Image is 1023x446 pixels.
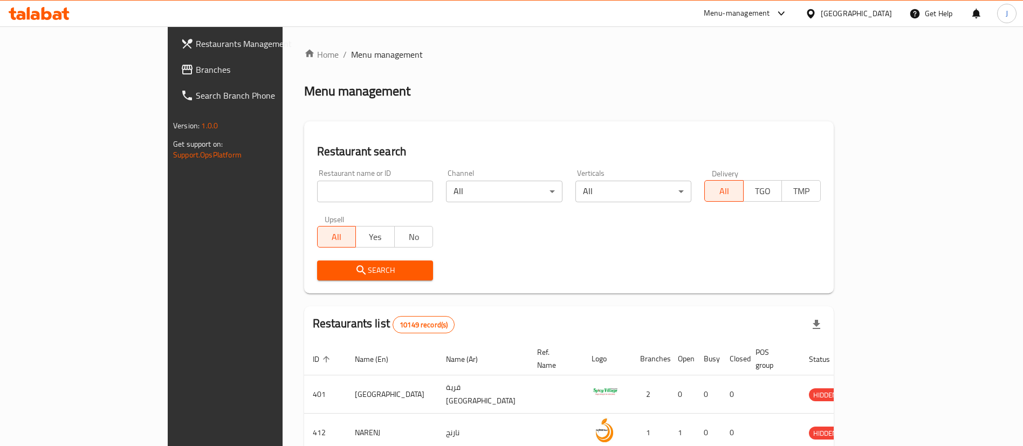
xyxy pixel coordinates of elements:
[172,83,339,108] a: Search Branch Phone
[537,346,570,372] span: Ref. Name
[669,375,695,414] td: 0
[575,181,692,202] div: All
[173,119,200,133] span: Version:
[446,181,562,202] div: All
[1006,8,1008,19] span: J
[809,389,841,401] span: HIDDEN
[343,48,347,61] li: /
[317,181,434,202] input: Search for restaurant name or ID..
[748,183,778,199] span: TGO
[695,375,721,414] td: 0
[821,8,892,19] div: [GEOGRAPHIC_DATA]
[325,215,345,223] label: Upsell
[393,316,455,333] div: Total records count
[592,417,619,444] img: NARENJ
[196,37,330,50] span: Restaurants Management
[313,353,333,366] span: ID
[704,7,770,20] div: Menu-management
[721,342,747,375] th: Closed
[743,180,782,202] button: TGO
[304,48,834,61] nav: breadcrumb
[326,264,425,277] span: Search
[304,83,410,100] h2: Menu management
[317,260,434,280] button: Search
[172,31,339,57] a: Restaurants Management
[437,375,528,414] td: قرية [GEOGRAPHIC_DATA]
[196,63,330,76] span: Branches
[399,229,429,245] span: No
[355,226,395,248] button: Yes
[317,226,356,248] button: All
[173,137,223,151] span: Get support on:
[695,342,721,375] th: Busy
[351,48,423,61] span: Menu management
[172,57,339,83] a: Branches
[360,229,390,245] span: Yes
[631,375,669,414] td: 2
[196,89,330,102] span: Search Branch Phone
[592,379,619,406] img: Spicy Village
[809,353,844,366] span: Status
[313,315,455,333] h2: Restaurants list
[346,375,437,414] td: [GEOGRAPHIC_DATA]
[781,180,821,202] button: TMP
[704,180,744,202] button: All
[756,346,787,372] span: POS group
[669,342,695,375] th: Open
[809,388,841,401] div: HIDDEN
[786,183,816,199] span: TMP
[317,143,821,160] h2: Restaurant search
[804,312,829,338] div: Export file
[709,183,739,199] span: All
[393,320,454,330] span: 10149 record(s)
[631,342,669,375] th: Branches
[201,119,218,133] span: 1.0.0
[173,148,242,162] a: Support.OpsPlatform
[809,427,841,440] span: HIDDEN
[322,229,352,245] span: All
[355,353,402,366] span: Name (En)
[721,375,747,414] td: 0
[712,169,739,177] label: Delivery
[446,353,492,366] span: Name (Ar)
[394,226,434,248] button: No
[583,342,631,375] th: Logo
